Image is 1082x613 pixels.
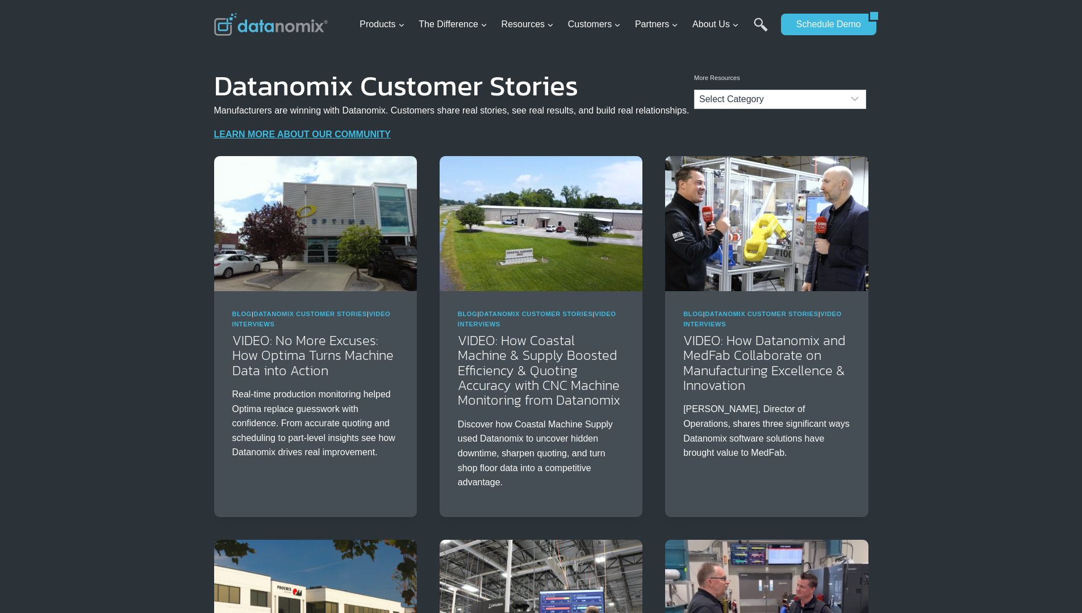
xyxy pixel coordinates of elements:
[705,310,818,317] a: Datanomix Customer Stories
[214,13,328,36] img: Datanomix
[214,156,417,291] img: Discover how Optima Manufacturing uses Datanomix to turn raw machine data into real-time insights...
[568,17,621,32] span: Customers
[214,129,391,139] a: LEARN MORE ABOUT OUR COMMUNITY
[694,73,866,83] p: More Resources
[683,330,846,395] a: VIDEO: How Datanomix and MedFab Collaborate on Manufacturing Excellence & Innovation
[214,77,690,94] h1: Datanomix Customer Stories
[254,310,367,317] a: Datanomix Customer Stories
[355,6,775,43] nav: Primary Navigation
[692,17,739,32] span: About Us
[665,156,868,291] img: Medfab Partners on G-Code Cloud Development
[458,310,478,317] a: Blog
[458,310,616,328] span: | |
[458,417,624,490] p: Discover how Coastal Machine Supply used Datanomix to uncover hidden downtime, sharpen quoting, a...
[781,14,868,35] a: Schedule Demo
[232,330,394,380] a: VIDEO: No More Excuses: How Optima Turns Machine Data into Action
[502,17,554,32] span: Resources
[754,18,768,43] a: Search
[232,310,391,328] span: | |
[214,103,690,118] p: Manufacturers are winning with Datanomix. Customers share real stories, see real results, and bui...
[479,310,593,317] a: Datanomix Customer Stories
[683,310,703,317] a: Blog
[419,17,487,32] span: The Difference
[360,17,404,32] span: Products
[683,402,850,460] p: [PERSON_NAME], Director of Operations, shares three significant ways Datanomix software solutions...
[683,310,842,328] span: | |
[635,17,678,32] span: Partners
[458,330,620,410] a: VIDEO: How Coastal Machine & Supply Boosted Efficiency & Quoting Accuracy with CNC Machine Monito...
[232,387,399,460] p: Real-time production monitoring helped Optima replace guesswork with confidence. From accurate qu...
[232,310,252,317] a: Blog
[440,156,642,291] img: Coastal Machine Improves Efficiency & Quotes with Datanomix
